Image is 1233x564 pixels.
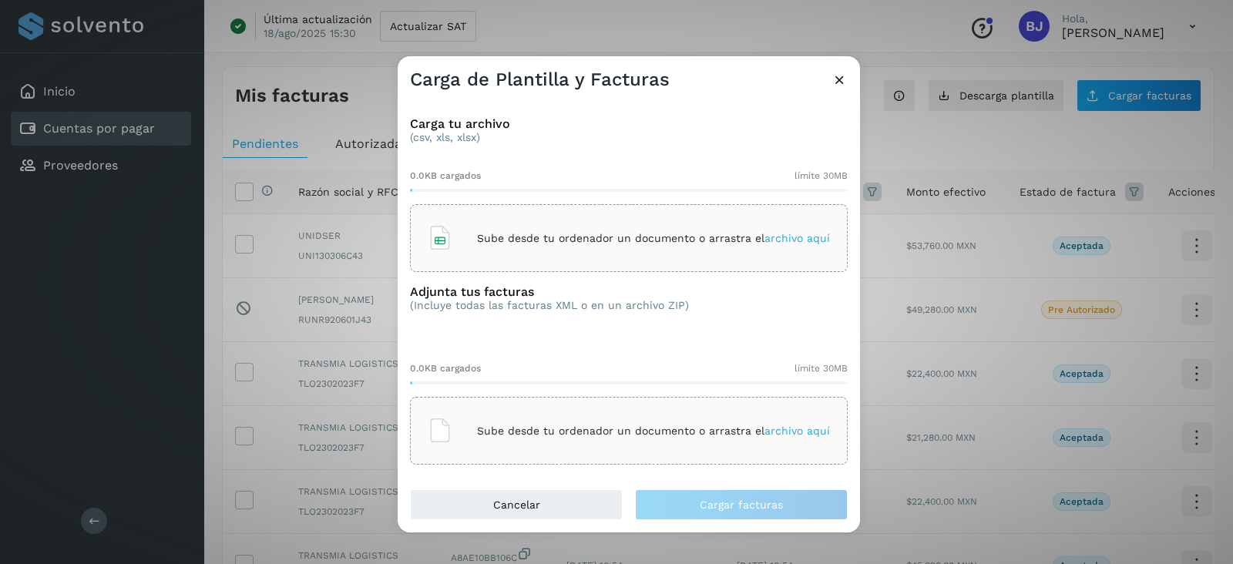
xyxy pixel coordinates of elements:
[635,489,848,520] button: Cargar facturas
[410,299,689,312] p: (Incluye todas las facturas XML o en un archivo ZIP)
[410,361,481,375] span: 0.0KB cargados
[410,131,848,144] p: (csv, xls, xlsx)
[795,169,848,183] span: límite 30MB
[410,284,689,299] h3: Adjunta tus facturas
[700,499,783,510] span: Cargar facturas
[410,116,848,131] h3: Carga tu archivo
[477,232,830,245] p: Sube desde tu ordenador un documento o arrastra el
[410,69,670,91] h3: Carga de Plantilla y Facturas
[410,169,481,183] span: 0.0KB cargados
[764,425,830,437] span: archivo aquí
[764,232,830,244] span: archivo aquí
[795,361,848,375] span: límite 30MB
[477,425,830,438] p: Sube desde tu ordenador un documento o arrastra el
[493,499,540,510] span: Cancelar
[410,489,623,520] button: Cancelar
